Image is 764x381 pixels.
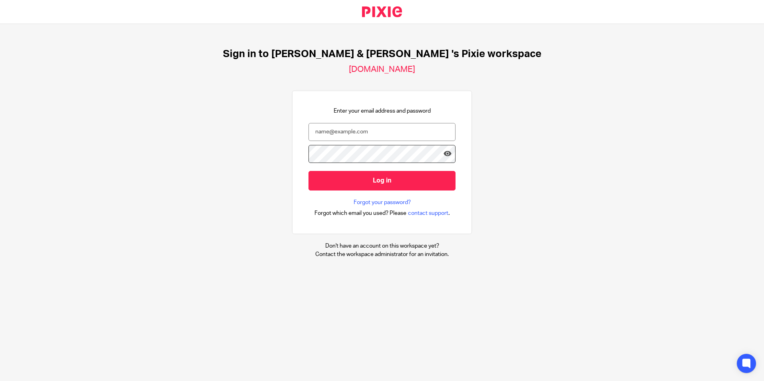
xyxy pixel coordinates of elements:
p: Don't have an account on this workspace yet? [315,242,449,250]
p: Enter your email address and password [334,107,431,115]
span: contact support [408,209,448,217]
p: Contact the workspace administrator for an invitation. [315,250,449,258]
h1: Sign in to [PERSON_NAME] & [PERSON_NAME] 's Pixie workspace [223,48,541,60]
span: Forgot which email you used? Please [314,209,406,217]
div: . [314,208,450,218]
input: name@example.com [308,123,456,141]
h2: [DOMAIN_NAME] [349,64,415,75]
input: Log in [308,171,456,190]
a: Forgot your password? [354,198,411,206]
